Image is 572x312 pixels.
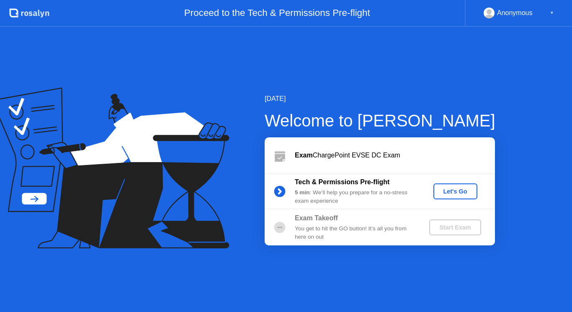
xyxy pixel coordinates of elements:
[295,224,415,242] div: You get to hit the GO button! It’s all you from here on out
[265,108,495,133] div: Welcome to [PERSON_NAME]
[433,183,477,199] button: Let's Go
[429,219,481,235] button: Start Exam
[433,224,477,231] div: Start Exam
[295,152,313,159] b: Exam
[497,8,533,18] div: Anonymous
[295,178,389,186] b: Tech & Permissions Pre-flight
[265,94,495,104] div: [DATE]
[295,150,495,160] div: ChargePoint EVSE DC Exam
[295,214,338,222] b: Exam Takeoff
[437,188,474,195] div: Let's Go
[550,8,554,18] div: ▼
[295,189,310,196] b: 5 min
[295,188,415,206] div: : We’ll help you prepare for a no-stress exam experience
